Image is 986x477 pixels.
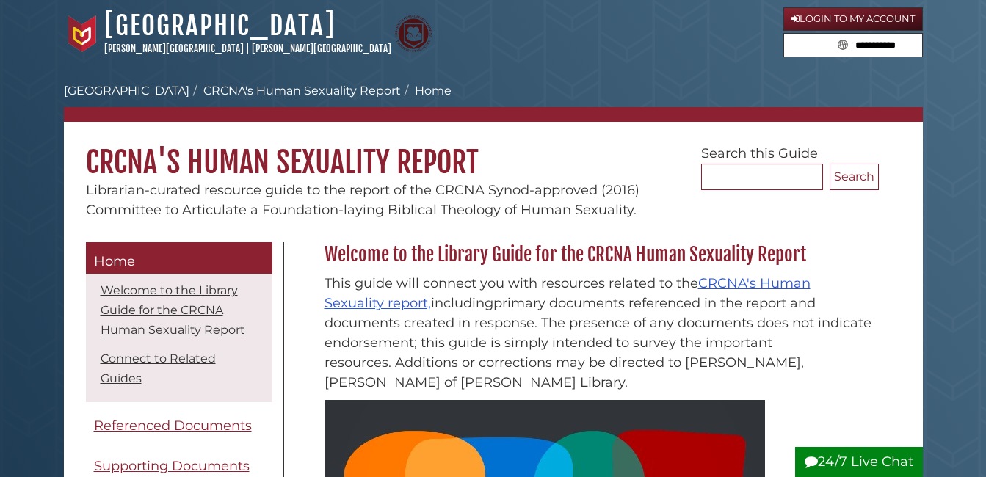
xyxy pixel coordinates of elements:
li: Home [401,82,452,100]
button: Search [833,34,852,54]
button: Search [830,164,879,190]
a: Connect to Related Guides [101,352,216,385]
h1: CRCNA's Human Sexuality Report [64,122,923,181]
form: Search library guides, policies, and FAQs. [783,33,923,58]
a: CRCNA's Human Sexuality Report [203,84,401,98]
a: [GEOGRAPHIC_DATA] [104,10,336,42]
span: Supporting Documents [94,458,250,474]
a: Referenced Documents [86,409,272,443]
a: Home [86,242,272,274]
img: Calvin University [64,15,101,52]
img: Calvin Theological Seminary [395,15,432,52]
a: CRCNA's Human Sexuality report, [325,275,811,311]
span: primary documents referenced in the report and documents created in response. The presence of any... [325,295,871,390]
button: 24/7 Live Chat [795,447,923,477]
h2: Welcome to the Library Guide for the CRCNA Human Sexuality Report [317,243,879,266]
nav: breadcrumb [64,82,923,122]
span: Referenced Documents [94,418,252,434]
a: [GEOGRAPHIC_DATA] [64,84,189,98]
a: [PERSON_NAME][GEOGRAPHIC_DATA] [252,43,391,54]
span: | [246,43,250,54]
a: Welcome to the Library Guide for the CRCNA Human Sexuality Report [101,283,245,337]
a: Login to My Account [783,7,923,31]
a: [PERSON_NAME][GEOGRAPHIC_DATA] [104,43,244,54]
span: This guide will connect you with resources related to the including [325,275,811,311]
span: Home [94,253,135,269]
span: Librarian-curated resource guide to the report of the CRCNA Synod-approved (2016) Committee to Ar... [86,182,639,218]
